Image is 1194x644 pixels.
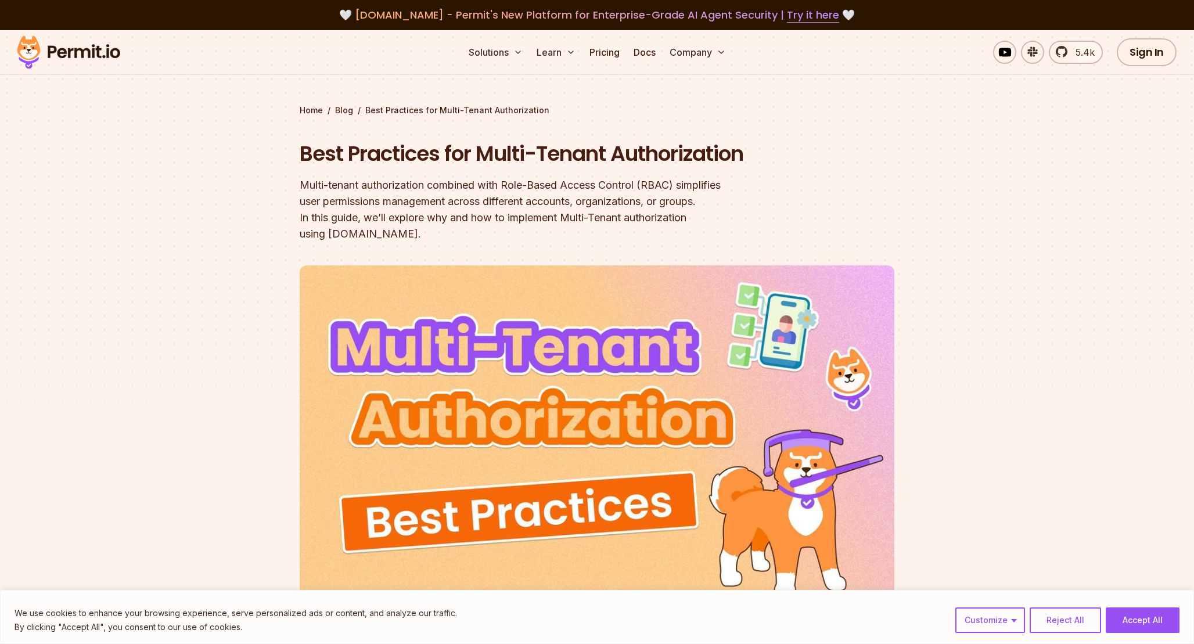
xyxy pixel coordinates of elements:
[300,105,323,116] a: Home
[665,41,731,64] button: Company
[1069,45,1095,59] span: 5.4k
[28,7,1166,23] div: 🤍 🤍
[12,33,125,72] img: Permit logo
[1117,38,1177,66] a: Sign In
[955,607,1025,633] button: Customize
[585,41,624,64] a: Pricing
[1049,41,1103,64] a: 5.4k
[300,139,746,168] h1: Best Practices for Multi-Tenant Authorization
[300,265,894,600] img: Best Practices for Multi-Tenant Authorization
[15,620,457,634] p: By clicking "Accept All", you consent to our use of cookies.
[335,105,353,116] a: Blog
[629,41,660,64] a: Docs
[532,41,580,64] button: Learn
[355,8,839,22] span: [DOMAIN_NAME] - Permit's New Platform for Enterprise-Grade AI Agent Security |
[300,105,894,116] div: / /
[464,41,527,64] button: Solutions
[300,177,746,242] div: Multi-tenant authorization combined with Role-Based Access Control (RBAC) simplifies user permiss...
[1106,607,1179,633] button: Accept All
[1030,607,1101,633] button: Reject All
[787,8,839,23] a: Try it here
[15,606,457,620] p: We use cookies to enhance your browsing experience, serve personalized ads or content, and analyz...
